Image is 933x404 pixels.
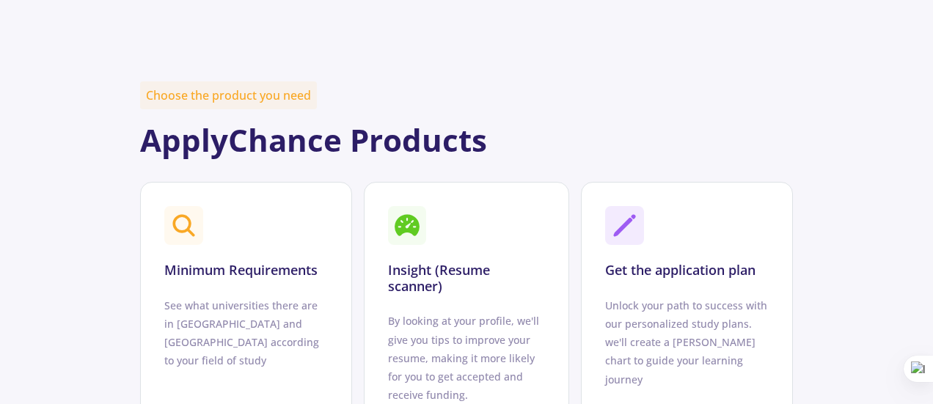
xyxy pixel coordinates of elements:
h3: Minimum Requirements [164,262,318,279]
h3: Get the application plan [605,262,755,279]
h2: ApplyChance Products [140,122,793,158]
h3: Insight (Resume scanner) [388,262,546,294]
div: Unlock your path to success with our personalized study plans. we'll create a [PERSON_NAME] chart... [605,296,769,389]
div: See what universities there are in [GEOGRAPHIC_DATA] and [GEOGRAPHIC_DATA] according to your fiel... [164,296,328,370]
span: Choose the product you need [140,81,317,109]
div: By looking at your profile, we'll give you tips to improve your resume, making it more likely for... [388,312,546,404]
